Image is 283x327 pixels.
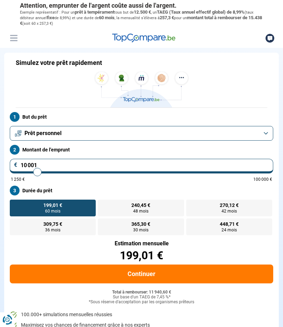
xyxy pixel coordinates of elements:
[16,59,102,67] h1: Simulez votre prêt rapidement
[10,300,273,305] div: *Sous réserve d'acceptation par les organismes prêteurs
[20,9,263,27] p: Exemple représentatif : Pour un tous but de , un (taux débiteur annuel de 8,99%) et une durée de ...
[45,209,60,213] span: 60 mois
[133,209,148,213] span: 48 mois
[20,15,262,26] span: montant total à rembourser de 15.438 €
[222,228,237,232] span: 24 mois
[10,241,273,246] div: Estimation mensuelle
[220,203,239,208] span: 270,12 €
[14,162,17,168] span: €
[222,209,237,213] span: 42 mois
[75,9,114,15] span: prêt à tempérament
[45,228,60,232] span: 36 mois
[10,112,273,122] label: But du prêt
[10,295,273,300] div: Sur base d'un TAEG de 7,45 %*
[8,33,19,43] button: Menu
[131,222,150,226] span: 365,30 €
[43,203,62,208] span: 199,01 €
[10,250,273,261] div: 199,01 €
[133,228,148,232] span: 30 mois
[20,2,263,9] p: Attention, emprunter de l'argent coûte aussi de l'argent.
[93,72,190,107] img: TopCompare.be
[157,9,245,15] span: TAEG (Taux annuel effectif global) de 8,99%
[10,126,273,141] button: Prêt personnel
[160,15,174,20] span: 257,3 €
[47,15,55,20] span: fixe
[24,129,61,137] span: Prêt personnel
[10,145,273,155] label: Montant de l'emprunt
[43,222,62,226] span: 309,75 €
[10,186,273,195] label: Durée du prêt
[10,311,273,318] li: 100.000+ simulations mensuelles réussies
[10,265,273,283] button: Continuer
[10,290,273,295] div: Total à rembourser: 11 940,60 €
[131,203,150,208] span: 240,45 €
[99,15,115,20] span: 60 mois
[11,177,25,181] span: 1 250 €
[112,34,175,43] img: TopCompare
[253,177,272,181] span: 100 000 €
[220,222,239,226] span: 448,71 €
[134,9,151,15] span: 12.500 €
